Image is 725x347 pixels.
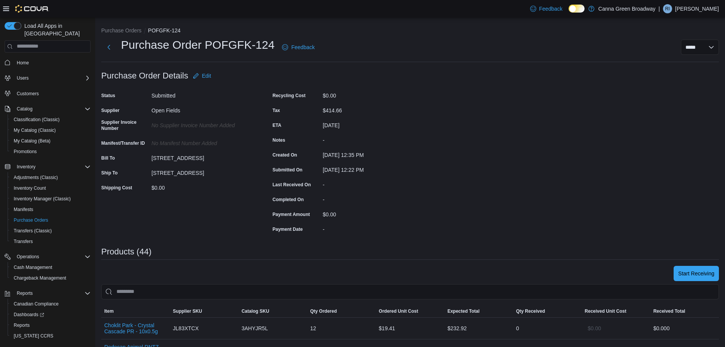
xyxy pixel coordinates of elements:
[101,155,115,161] label: Bill To
[11,299,62,309] a: Canadian Compliance
[14,238,33,245] span: Transfers
[323,208,425,217] div: $0.00
[14,162,91,171] span: Inventory
[8,114,94,125] button: Classification (Classic)
[8,204,94,215] button: Manifests
[2,251,94,262] button: Operations
[14,228,52,234] span: Transfers (Classic)
[17,91,39,97] span: Customers
[11,237,91,246] span: Transfers
[14,174,58,181] span: Adjustments (Classic)
[516,308,545,314] span: Qty Received
[323,90,425,99] div: $0.00
[11,147,91,156] span: Promotions
[101,305,170,317] button: Item
[151,90,253,99] div: Submitted
[323,134,425,143] div: -
[14,217,48,223] span: Purchase Orders
[588,325,601,332] span: $0.00
[376,321,444,336] div: $19.41
[14,312,44,318] span: Dashboards
[653,324,716,333] div: $0.00 0
[14,89,91,98] span: Customers
[11,115,91,124] span: Classification (Classic)
[585,308,626,314] span: Received Unit Cost
[14,289,36,298] button: Reports
[8,172,94,183] button: Adjustments (Classic)
[445,305,513,317] button: Expected Total
[14,301,59,307] span: Canadian Compliance
[272,167,303,173] label: Submitted On
[11,173,61,182] a: Adjustments (Classic)
[11,115,63,124] a: Classification (Classic)
[14,104,91,114] span: Catalog
[17,290,33,296] span: Reports
[242,308,269,314] span: Catalog SKU
[11,216,51,225] a: Purchase Orders
[445,321,513,336] div: $232.92
[173,308,202,314] span: Supplier SKU
[310,308,337,314] span: Qty Ordered
[8,331,94,341] button: [US_STATE] CCRS
[101,27,142,34] button: Purchase Orders
[11,273,91,283] span: Chargeback Management
[663,4,672,13] div: Raven Irwin
[14,104,35,114] button: Catalog
[11,321,33,330] a: Reports
[307,305,376,317] button: Qty Ordered
[14,322,30,328] span: Reports
[323,223,425,232] div: -
[101,119,148,131] label: Supplier Invoice Number
[272,107,280,114] label: Tax
[11,205,91,214] span: Manifests
[279,40,317,55] a: Feedback
[101,170,118,176] label: Ship To
[11,226,55,235] a: Transfers (Classic)
[14,196,71,202] span: Inventory Manager (Classic)
[11,194,74,203] a: Inventory Manager (Classic)
[11,273,69,283] a: Chargeback Management
[379,308,418,314] span: Ordered Unit Cost
[101,107,120,114] label: Supplier
[101,27,719,36] nav: An example of EuiBreadcrumbs
[8,136,94,146] button: My Catalog (Beta)
[11,226,91,235] span: Transfers (Classic)
[101,185,132,191] label: Shipping Cost
[14,117,60,123] span: Classification (Classic)
[14,89,42,98] a: Customers
[2,73,94,83] button: Users
[101,93,115,99] label: Status
[14,333,53,339] span: [US_STATE] CCRS
[598,4,655,13] p: Canna Green Broadway
[11,136,91,146] span: My Catalog (Beta)
[8,225,94,236] button: Transfers (Classic)
[14,138,51,144] span: My Catalog (Beta)
[11,310,91,319] span: Dashboards
[11,136,54,146] a: My Catalog (Beta)
[151,152,253,161] div: [STREET_ADDRESS]
[650,305,719,317] button: Received Total
[14,58,32,67] a: Home
[101,71,188,80] h3: Purchase Order Details
[11,237,36,246] a: Transfers
[2,104,94,114] button: Catalog
[202,72,211,80] span: Edit
[14,149,37,155] span: Promotions
[527,1,566,16] a: Feedback
[14,185,46,191] span: Inventory Count
[11,321,91,330] span: Reports
[8,215,94,225] button: Purchase Orders
[272,122,281,128] label: ETA
[539,5,562,13] span: Feedback
[104,322,167,334] button: Choklit Park - Crystal Cascade PR - 10x0.5g
[15,5,49,13] img: Cova
[674,266,719,281] button: Start Receiving
[2,288,94,299] button: Reports
[170,305,238,317] button: Supplier SKU
[11,173,91,182] span: Adjustments (Classic)
[665,4,670,13] span: RI
[14,275,66,281] span: Chargeback Management
[323,193,425,203] div: -
[104,308,114,314] span: Item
